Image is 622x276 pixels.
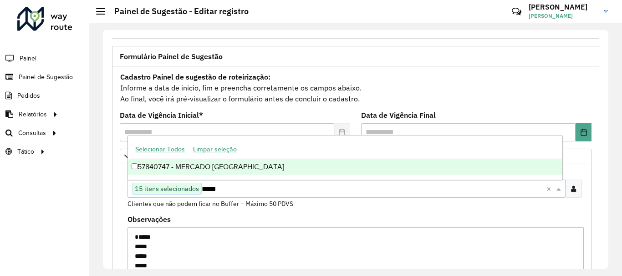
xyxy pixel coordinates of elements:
button: Choose Date [576,123,591,141]
div: Informe a data de inicio, fim e preencha corretamente os campos abaixo. Ao final, você irá pré-vi... [120,71,591,105]
div: 57840747 - MERCADO [GEOGRAPHIC_DATA] [128,159,562,175]
span: [PERSON_NAME] [529,12,597,20]
span: Pedidos [17,91,40,100]
span: Painel de Sugestão [19,72,73,82]
span: Formulário Painel de Sugestão [120,53,223,60]
label: Observações [127,214,171,225]
ng-dropdown-panel: Options list [127,135,563,180]
button: Selecionar Todos [131,142,189,156]
a: Priorizar Cliente - Não podem ficar no buffer [120,149,591,164]
h3: [PERSON_NAME] [529,3,597,11]
h2: Painel de Sugestão - Editar registro [105,6,249,16]
label: Data de Vigência Final [361,110,436,120]
span: 15 itens selecionados [133,183,201,194]
strong: Cadastro Painel de sugestão de roteirização: [120,72,270,81]
span: Clear all [546,183,554,194]
span: Relatórios [19,110,47,119]
span: Consultas [18,128,46,138]
small: Clientes que não podem ficar no Buffer – Máximo 50 PDVS [127,200,293,208]
label: Data de Vigência Inicial [120,110,203,120]
button: Limpar seleção [189,142,241,156]
a: Contato Rápido [507,2,526,21]
span: Painel [20,54,36,63]
span: Tático [17,147,34,156]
